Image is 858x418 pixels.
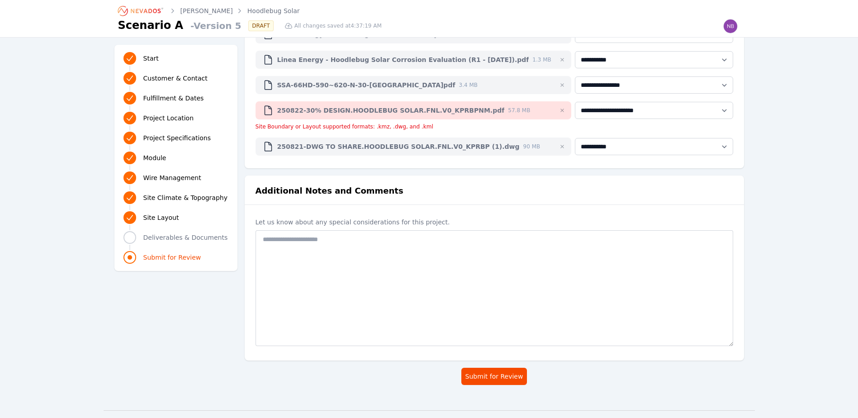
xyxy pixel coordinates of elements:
[143,133,211,142] span: Project Specifications
[532,56,551,63] span: 1.3 MB
[277,142,520,151] span: 250821-DWG TO SHARE.HOODLEBUG SOLAR.FNL.V0_KPRBP (1).dwg
[143,193,228,202] span: Site Climate & Topography
[248,20,273,31] div: DRAFT
[277,55,529,64] span: Linea Energy - Hoodlebug Solar Corrosion Evaluation (R1 - [DATE]).pdf
[256,123,733,130] div: Site Boundary or Layout supported formats: .kmz, .dwg, and .kml
[143,253,201,262] span: Submit for Review
[256,218,733,227] label: Let us know about any special considerations for this project.
[523,143,540,150] span: 90 MB
[461,368,527,385] button: Submit for Review
[277,106,505,115] span: 250822-30% DESIGN.HOODLEBUG SOLAR.FNL.V0_KPRBPNM.pdf
[723,19,738,33] img: nbhupathi@boydjones.biz
[143,114,194,123] span: Project Location
[187,19,241,32] span: - Version 5
[143,153,166,162] span: Module
[143,173,201,182] span: Wire Management
[143,94,204,103] span: Fulfillment & Dates
[294,22,382,29] span: All changes saved at 4:37:19 AM
[123,50,228,266] nav: Progress
[256,185,403,197] h2: Additional Notes and Comments
[143,233,228,242] span: Deliverables & Documents
[143,54,159,63] span: Start
[118,18,184,33] h1: Scenario A
[118,4,300,18] nav: Breadcrumb
[143,74,208,83] span: Customer & Contact
[143,213,179,222] span: Site Layout
[247,6,300,15] a: Hoodlebug Solar
[459,81,478,89] span: 3.4 MB
[180,6,233,15] a: [PERSON_NAME]
[508,107,530,114] span: 57.8 MB
[277,81,455,90] span: SSA-66HD-590~620-N-30-[GEOGRAPHIC_DATA]pdf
